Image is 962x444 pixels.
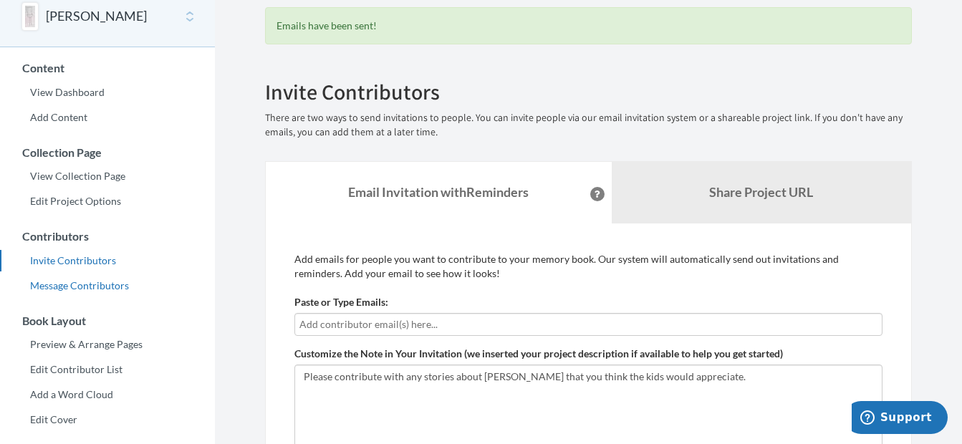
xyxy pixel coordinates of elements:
[294,252,882,281] p: Add emails for people you want to contribute to your memory book. Our system will automatically s...
[1,62,215,74] h3: Content
[1,314,215,327] h3: Book Layout
[294,347,783,361] label: Customize the Note in Your Invitation (we inserted your project description if available to help ...
[46,7,147,26] button: [PERSON_NAME]
[1,146,215,159] h3: Collection Page
[709,184,813,200] b: Share Project URL
[852,401,948,437] iframe: Opens a widget where you can chat to one of our agents
[348,184,529,200] strong: Email Invitation with Reminders
[265,80,912,104] h2: Invite Contributors
[265,7,912,44] div: Emails have been sent!
[299,317,877,332] input: Add contributor email(s) here...
[294,295,388,309] label: Paste or Type Emails:
[1,230,215,243] h3: Contributors
[265,111,912,140] p: There are two ways to send invitations to people. You can invite people via our email invitation ...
